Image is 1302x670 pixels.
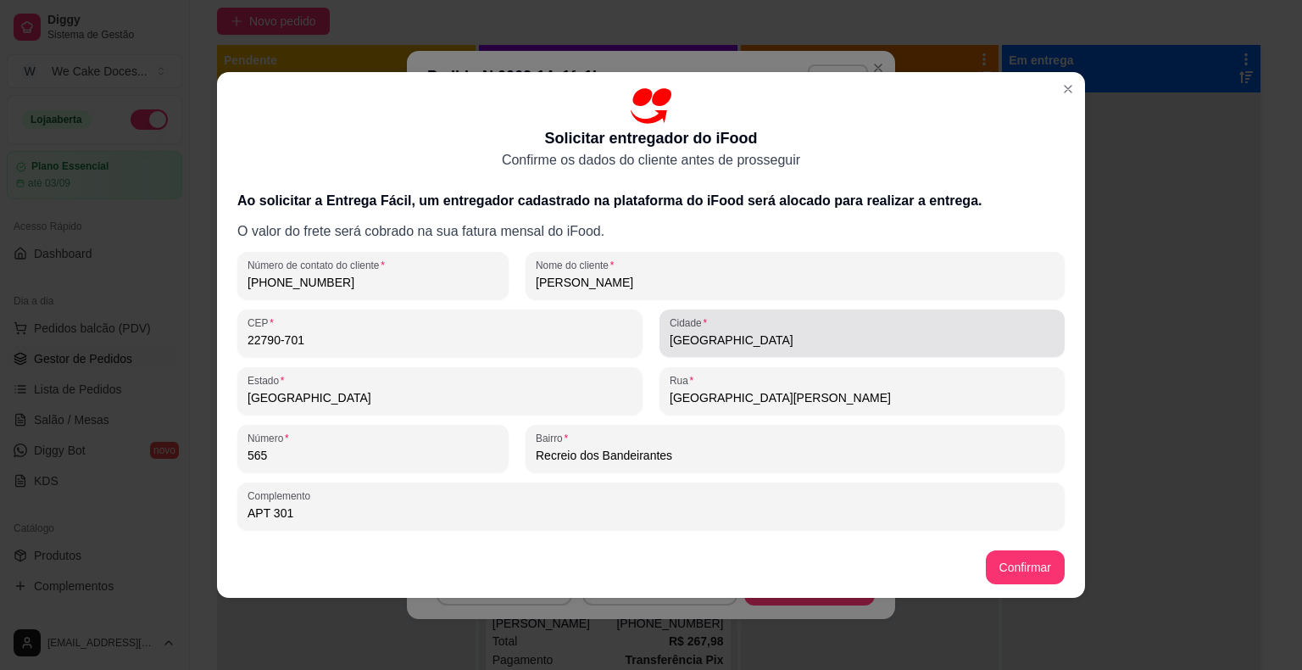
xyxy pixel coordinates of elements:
input: Bairro [536,447,1054,464]
label: Complemento [248,489,316,503]
label: Número [248,431,294,445]
input: Complemento [248,505,1054,522]
input: Estado [248,389,632,406]
input: Número de contato do cliente [248,274,498,291]
label: CEP [248,315,280,330]
input: Nome do cliente [536,274,1054,291]
label: Nome do cliente [536,258,620,272]
p: Confirme os dados do cliente antes de prosseguir [502,150,800,170]
p: Solicitar entregador do iFood [544,126,757,150]
input: Número [248,447,498,464]
label: Cidade [670,315,713,330]
input: CEP [248,332,632,349]
label: Número de contato do cliente [248,258,391,272]
p: O valor do frete será cobrado na sua fatura mensal do iFood. [237,221,1065,242]
label: Rua [670,373,699,388]
button: Confirmar [986,550,1065,584]
button: Close [1054,75,1082,103]
input: Cidade [670,332,1054,349]
h3: Ao solicitar a Entrega Fácil, um entregador cadastrado na plataforma do iFood será alocado para r... [237,191,1065,211]
input: Rua [670,389,1054,406]
label: Estado [248,373,290,388]
label: Bairro [536,431,574,445]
